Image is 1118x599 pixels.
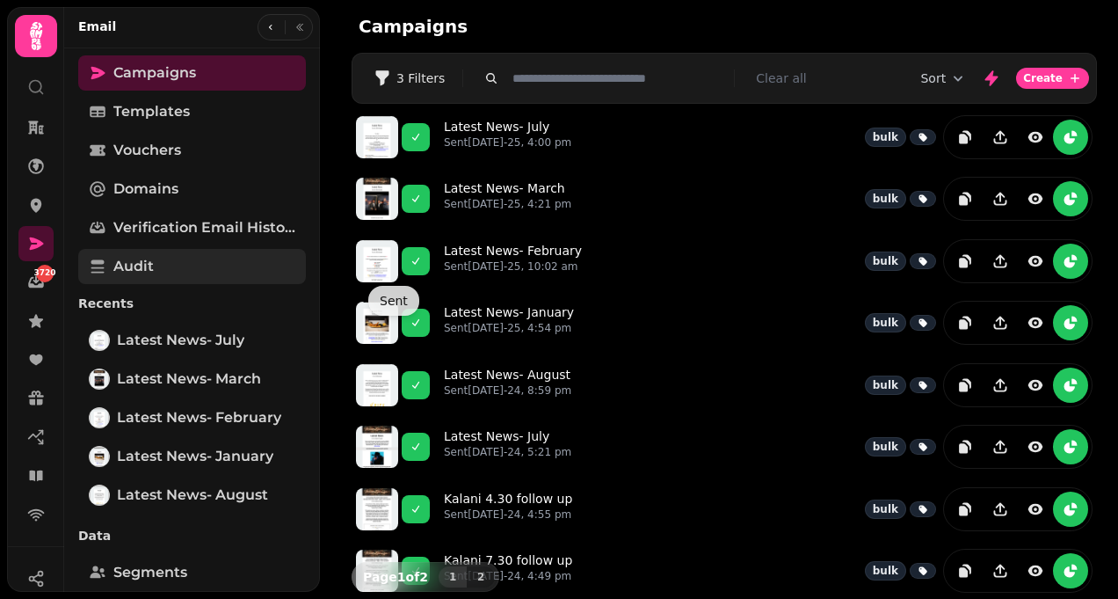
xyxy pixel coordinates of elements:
[78,133,306,168] a: Vouchers
[78,400,306,435] a: Latest News- FebruaryLatest News- February
[947,244,983,279] button: duplicate
[356,426,398,468] img: aHR0cHM6Ly9zdGFtcGVkZS1zZXJ2aWNlLXByb2QtdGVtcGxhdGUtcHJldmlld3MuczMuZXUtd2VzdC0xLmFtYXpvbmF3cy5jb...
[113,179,178,200] span: Domains
[444,490,572,529] a: Kalani 4.30 follow upSent[DATE]-24, 4:55 pm
[359,64,459,92] button: 3 Filters
[33,267,55,280] span: 3720
[444,445,571,459] p: Sent [DATE]-24, 5:21 pm
[356,364,398,406] img: aHR0cHM6Ly9zdGFtcGVkZS1zZXJ2aWNlLXByb2QtdGVtcGxhdGUtcHJldmlld3MuczMuZXUtd2VzdC0xLmFtYXpvbmF3cy5jb...
[356,568,435,586] p: Page 1 of 2
[1018,181,1053,216] button: view
[865,376,906,395] div: bulk
[983,244,1018,279] button: Share campaign preview
[1053,368,1088,403] button: reports
[444,179,571,218] a: Latest News- MarchSent[DATE]-25, 4:21 pm
[356,116,398,158] img: aHR0cHM6Ly9zdGFtcGVkZS1zZXJ2aWNlLXByb2QtdGVtcGxhdGUtcHJldmlld3MuczMuZXUtd2VzdC0xLmFtYXpvbmF3cy5jb...
[117,485,268,506] span: Latest News- August
[865,437,906,457] div: bulk
[439,566,467,588] button: 1
[91,448,108,465] img: Latest News- January
[356,488,398,530] img: aHR0cHM6Ly9zdGFtcGVkZS1zZXJ2aWNlLXByb2QtdGVtcGxhdGUtcHJldmlld3MuczMuZXUtd2VzdC0xLmFtYXpvbmF3cy5jb...
[947,492,983,527] button: duplicate
[983,368,1018,403] button: Share campaign preview
[117,446,273,467] span: Latest News- January
[947,181,983,216] button: duplicate
[78,288,306,319] p: Recents
[1018,492,1053,527] button: view
[444,508,572,522] p: Sent [DATE]-24, 4:55 pm
[1023,73,1063,84] span: Create
[113,101,190,122] span: Templates
[78,520,306,552] p: Data
[1053,120,1088,155] button: reports
[947,120,983,155] button: duplicate
[78,439,306,474] a: Latest News- JanuaryLatest News- January
[947,368,983,403] button: duplicate
[91,409,108,427] img: Latest News- February
[1053,553,1088,588] button: reports
[78,172,306,207] a: Domains
[444,569,572,583] p: Sent [DATE]-24, 4:49 pm
[865,313,906,332] div: bulk
[78,555,306,590] a: Segments
[865,252,906,271] div: bulk
[78,478,306,513] a: Latest News- AugustLatest News- August
[983,492,1018,527] button: Share campaign preview
[78,249,306,284] a: Audit
[865,189,906,208] div: bulk
[1053,181,1088,216] button: reports
[444,135,571,150] p: Sent [DATE]-25, 4:00 pm
[756,69,806,87] button: Clear all
[444,552,572,590] a: Kalani 7.30 follow upSent[DATE]-24, 4:49 pm
[865,561,906,581] div: bulk
[467,566,495,588] button: 2
[444,321,574,335] p: Sent [DATE]-25, 4:54 pm
[113,256,154,277] span: Audit
[359,14,696,39] h2: Campaigns
[983,553,1018,588] button: Share campaign preview
[117,369,261,390] span: Latest News- March
[396,72,445,84] span: 3 Filters
[1016,68,1089,89] button: Create
[78,55,306,91] a: Campaigns
[983,429,1018,464] button: Share campaign preview
[446,572,460,582] span: 1
[444,366,571,405] a: Latest News- AugustSent[DATE]-24, 8:59 pm
[91,486,108,504] img: Latest News- August
[113,62,196,84] span: Campaigns
[356,302,398,344] img: aHR0cHM6Ly9zdGFtcGVkZS1zZXJ2aWNlLXByb2QtdGVtcGxhdGUtcHJldmlld3MuczMuZXUtd2VzdC0xLmFtYXpvbmF3cy5jb...
[117,407,281,428] span: Latest News- February
[474,572,488,582] span: 2
[865,128,906,147] div: bulk
[368,286,419,316] div: Sent
[1053,492,1088,527] button: reports
[983,305,1018,340] button: Share campaign preview
[91,332,108,349] img: Latest News- July
[444,242,582,281] a: Latest News- FebruarySent[DATE]-25, 10:02 am
[356,240,398,282] img: aHR0cHM6Ly9zdGFtcGVkZS1zZXJ2aWNlLXByb2QtdGVtcGxhdGUtcHJldmlld3MuczMuZXUtd2VzdC0xLmFtYXpvbmF3cy5jb...
[1053,429,1088,464] button: reports
[1018,429,1053,464] button: view
[947,429,983,464] button: duplicate
[444,303,574,342] a: Latest News- JanuarySent[DATE]-25, 4:54 pm
[444,384,571,398] p: Sent [DATE]-24, 8:59 pm
[1018,244,1053,279] button: view
[78,94,306,129] a: Templates
[78,18,116,35] h2: Email
[78,362,306,397] a: Latest News- MarchLatest News- March
[1018,120,1053,155] button: view
[113,140,181,161] span: Vouchers
[1053,244,1088,279] button: reports
[1053,305,1088,340] button: reports
[920,69,967,87] button: Sort
[865,500,906,519] div: bulk
[1018,305,1053,340] button: view
[947,553,983,588] button: duplicate
[18,265,54,300] a: 3720
[444,197,571,211] p: Sent [DATE]-25, 4:21 pm
[113,217,295,238] span: Verification email history
[1018,368,1053,403] button: view
[1018,553,1053,588] button: view
[113,562,187,583] span: Segments
[983,120,1018,155] button: Share campaign preview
